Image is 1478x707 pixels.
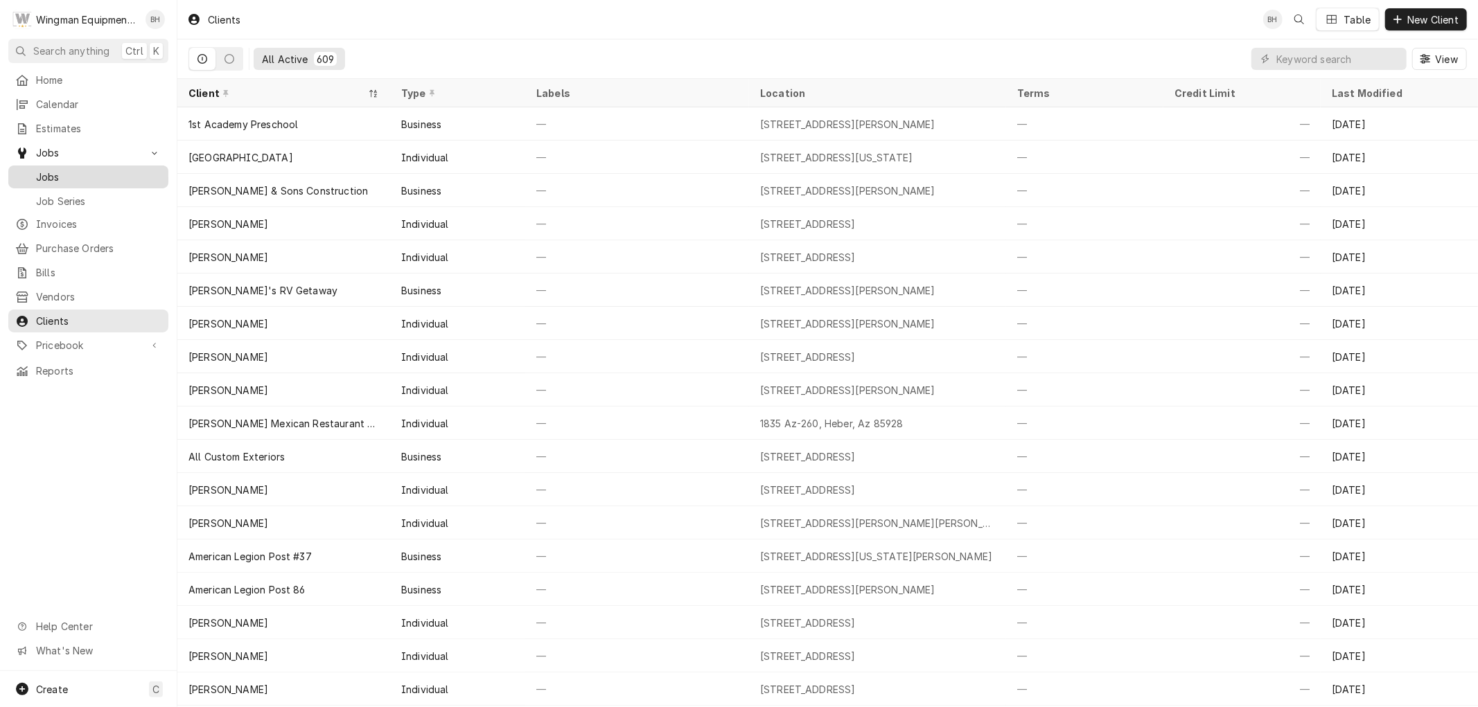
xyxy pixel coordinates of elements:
[1163,639,1321,672] div: —
[1006,606,1163,639] div: —
[525,174,749,207] div: —
[525,207,749,240] div: —
[188,649,268,663] div: [PERSON_NAME]
[525,539,749,573] div: —
[525,307,749,340] div: —
[401,283,441,298] div: Business
[1006,340,1163,373] div: —
[1163,606,1321,639] div: —
[525,639,749,672] div: —
[1163,672,1321,706] div: —
[146,10,165,29] div: Brady Hale's Avatar
[1321,207,1478,240] div: [DATE]
[8,359,168,382] a: Reports
[8,261,168,284] a: Bills
[36,145,141,160] span: Jobs
[36,289,161,304] span: Vendors
[8,141,168,164] a: Go to Jobs
[188,350,268,364] div: [PERSON_NAME]
[525,473,749,506] div: —
[1006,307,1163,340] div: —
[525,672,749,706] div: —
[401,350,449,364] div: Individual
[525,141,749,174] div: —
[401,616,449,630] div: Individual
[525,340,749,373] div: —
[1163,473,1321,506] div: —
[188,217,268,231] div: [PERSON_NAME]
[525,373,749,406] div: —
[8,334,168,357] a: Go to Pricebook
[401,86,511,100] div: Type
[188,117,298,132] div: 1st Academy Preschool
[1163,307,1321,340] div: —
[1006,207,1163,240] div: —
[1163,207,1321,240] div: —
[1344,12,1371,27] div: Table
[1006,440,1163,473] div: —
[1332,86,1464,100] div: Last Modified
[760,449,856,464] div: [STREET_ADDRESS]
[12,10,32,29] div: W
[1321,406,1478,440] div: [DATE]
[1163,573,1321,606] div: —
[1321,141,1478,174] div: [DATE]
[8,93,168,116] a: Calendar
[1263,10,1283,29] div: BH
[8,213,168,235] a: Invoices
[1432,52,1461,66] span: View
[760,549,992,564] div: [STREET_ADDRESS][US_STATE][PERSON_NAME]
[760,649,856,663] div: [STREET_ADDRESS]
[1321,506,1478,539] div: [DATE]
[401,582,441,597] div: Business
[760,682,856,697] div: [STREET_ADDRESS]
[36,194,161,208] span: Job Series
[1321,573,1478,606] div: [DATE]
[1321,440,1478,473] div: [DATE]
[760,416,903,431] div: 1835 Az-260, Heber, Az 85928
[8,285,168,308] a: Vendors
[525,107,749,141] div: —
[760,117,935,132] div: [STREET_ADDRESS][PERSON_NAME]
[525,506,749,539] div: —
[36,121,161,136] span: Estimates
[1006,240,1163,274] div: —
[36,73,161,87] span: Home
[536,86,738,100] div: Labels
[8,165,168,188] a: Jobs
[8,39,168,63] button: Search anythingCtrlK
[1405,12,1461,27] span: New Client
[1175,86,1307,100] div: Credit Limit
[1321,639,1478,672] div: [DATE]
[1006,274,1163,307] div: —
[1006,141,1163,174] div: —
[525,240,749,274] div: —
[36,170,161,184] span: Jobs
[1321,174,1478,207] div: [DATE]
[12,10,32,29] div: Wingman Equipment Solutions's Avatar
[1006,506,1163,539] div: —
[1163,141,1321,174] div: —
[1412,48,1467,70] button: View
[1385,8,1467,30] button: New Client
[36,265,161,280] span: Bills
[760,616,856,630] div: [STREET_ADDRESS]
[8,639,168,662] a: Go to What's New
[1006,406,1163,440] div: —
[188,316,268,331] div: [PERSON_NAME]
[1321,274,1478,307] div: [DATE]
[1017,86,1150,100] div: Terms
[760,582,935,597] div: [STREET_ADDRESS][PERSON_NAME]
[36,619,160,634] span: Help Center
[188,283,337,298] div: [PERSON_NAME]'s RV Getaway
[1006,639,1163,672] div: —
[1321,539,1478,573] div: [DATE]
[317,52,334,66] div: 609
[525,440,749,473] div: —
[1321,373,1478,406] div: [DATE]
[401,483,449,497] div: Individual
[188,616,268,630] div: [PERSON_NAME]
[525,606,749,639] div: —
[36,683,68,695] span: Create
[188,86,365,100] div: Client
